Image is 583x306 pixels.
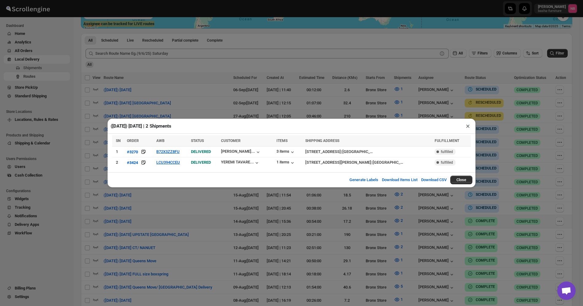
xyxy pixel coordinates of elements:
button: B72X3ZZ8FU [156,149,180,154]
td: 2 [112,157,125,168]
button: 3 items [276,149,295,155]
button: Generate Labels [346,174,382,186]
div: | [305,159,431,166]
a: Open chat [557,282,576,300]
div: [GEOGRAPHIC_DATA] [342,149,373,155]
div: [STREET_ADDRESS][PERSON_NAME] [305,159,371,166]
span: fulfilled [441,160,453,165]
div: [PERSON_NAME]... [221,149,255,154]
button: 1 items [276,160,295,166]
span: CUSTOMER [221,139,241,143]
span: ITEMS [276,139,288,143]
div: | [305,149,431,155]
button: #3424 [127,159,138,166]
h2: ([DATE]) [DATE] | 2 Shipments [111,123,171,129]
span: SN [116,139,120,143]
span: fulfilled [441,149,453,154]
div: #3424 [127,160,138,165]
span: ORDER [127,139,139,143]
span: DELIVERED [191,160,211,165]
span: FULFILLMENT [435,139,459,143]
button: × [463,122,472,130]
button: Download CSV [417,174,450,186]
button: Download Items List [378,174,421,186]
button: YEREMI TAVARE... [221,160,260,166]
button: Close [450,176,472,184]
span: AWB [156,139,165,143]
span: SHIPPING ADDRESS [305,139,339,143]
div: YEREMI TAVARE... [221,160,254,164]
button: LCU394CCEU [156,160,180,165]
td: 1 [112,147,125,157]
div: [GEOGRAPHIC_DATA] [373,159,403,166]
span: DELIVERED [191,149,211,154]
button: [PERSON_NAME]... [221,149,261,155]
button: #3270 [127,149,138,155]
span: STATUS [191,139,204,143]
div: [STREET_ADDRESS] [305,149,341,155]
div: #3270 [127,150,138,154]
